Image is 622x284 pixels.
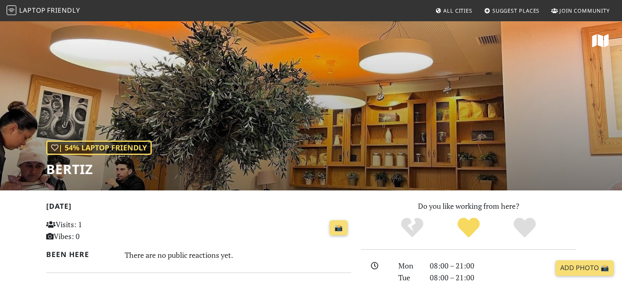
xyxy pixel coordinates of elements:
[443,7,472,14] span: All Cities
[425,260,581,272] div: 08:00 – 21:00
[393,272,424,284] div: Tue
[47,6,80,15] span: Friendly
[555,260,614,276] a: Add Photo 📸
[496,217,553,239] div: Definitely!
[481,3,543,18] a: Suggest Places
[330,220,348,236] a: 📸
[46,219,141,242] p: Visits: 1 Vibes: 0
[492,7,540,14] span: Suggest Places
[46,202,351,214] h2: [DATE]
[393,260,424,272] div: Mon
[46,250,115,259] h2: Been here
[46,161,152,177] h1: Bertiz
[125,248,351,262] div: There are no public reactions yet.
[19,6,46,15] span: Laptop
[384,217,440,239] div: No
[425,272,581,284] div: 08:00 – 21:00
[559,7,610,14] span: Join Community
[7,5,16,15] img: LaptopFriendly
[440,217,497,239] div: Yes
[46,141,152,155] div: | 54% Laptop Friendly
[361,200,576,212] p: Do you like working from here?
[7,4,80,18] a: LaptopFriendly LaptopFriendly
[548,3,613,18] a: Join Community
[432,3,476,18] a: All Cities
